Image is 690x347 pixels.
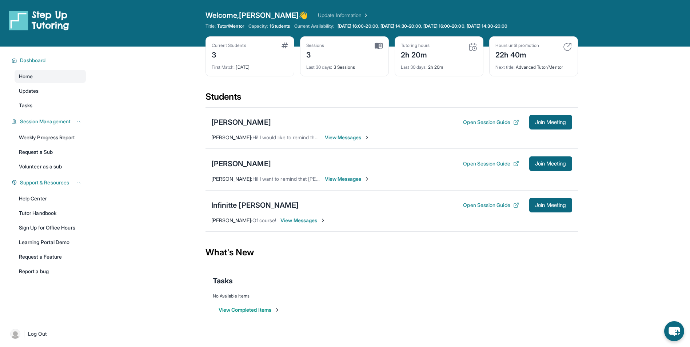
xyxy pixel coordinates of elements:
[252,134,449,140] span: Hi! I would like to remind that [PERSON_NAME]'s second session starts in 10 minutes!
[15,265,86,278] a: Report a bug
[401,64,427,70] span: Last 30 days :
[463,202,519,209] button: Open Session Guide
[23,330,25,338] span: |
[401,48,430,60] div: 2h 20m
[211,117,271,127] div: [PERSON_NAME]
[282,43,288,48] img: card
[294,23,334,29] span: Current Availability:
[306,60,383,70] div: 3 Sessions
[212,48,246,60] div: 3
[15,250,86,263] a: Request a Feature
[535,161,566,166] span: Join Meeting
[495,64,515,70] span: Next title :
[320,218,326,223] img: Chevron-Right
[280,217,326,224] span: View Messages
[212,60,288,70] div: [DATE]
[206,23,216,29] span: Title:
[306,43,324,48] div: Sessions
[213,276,233,286] span: Tasks
[529,156,572,171] button: Join Meeting
[375,43,383,49] img: card
[529,115,572,129] button: Join Meeting
[401,43,430,48] div: Tutoring hours
[19,87,39,95] span: Updates
[252,217,276,223] span: Of course!
[325,175,370,183] span: View Messages
[15,160,86,173] a: Volunteer as a sub
[213,293,571,299] div: No Available Items
[495,43,539,48] div: Hours until promotion
[15,84,86,97] a: Updates
[364,176,370,182] img: Chevron-Right
[211,217,252,223] span: [PERSON_NAME] :
[206,10,308,20] span: Welcome, [PERSON_NAME] 👋
[211,134,252,140] span: [PERSON_NAME] :
[19,73,33,80] span: Home
[15,192,86,205] a: Help Center
[20,118,71,125] span: Session Management
[17,57,81,64] button: Dashboard
[318,12,369,19] a: Update Information
[15,207,86,220] a: Tutor Handbook
[15,236,86,249] a: Learning Portal Demo
[19,102,32,109] span: Tasks
[495,48,539,60] div: 22h 40m
[20,179,69,186] span: Support & Resources
[401,60,477,70] div: 2h 20m
[362,12,369,19] img: Chevron Right
[28,330,47,338] span: Log Out
[17,118,81,125] button: Session Management
[10,329,20,339] img: user-img
[563,43,572,51] img: card
[206,91,578,107] div: Students
[17,179,81,186] button: Support & Resources
[20,57,46,64] span: Dashboard
[15,131,86,144] a: Weekly Progress Report
[217,23,244,29] span: Tutor/Mentor
[212,64,235,70] span: First Match :
[211,200,299,210] div: Infinitte [PERSON_NAME]
[212,43,246,48] div: Current Students
[529,198,572,212] button: Join Meeting
[535,120,566,124] span: Join Meeting
[7,326,86,342] a: |Log Out
[336,23,509,29] a: [DATE] 16:00-20:00, [DATE] 14:30-20:00, [DATE] 16:00-20:00, [DATE] 14:30-20:00
[495,60,572,70] div: Advanced Tutor/Mentor
[211,159,271,169] div: [PERSON_NAME]
[463,119,519,126] button: Open Session Guide
[211,176,252,182] span: [PERSON_NAME] :
[15,70,86,83] a: Home
[248,23,268,29] span: Capacity:
[15,99,86,112] a: Tasks
[364,135,370,140] img: Chevron-Right
[270,23,290,29] span: 1 Students
[463,160,519,167] button: Open Session Guide
[664,321,684,341] button: chat-button
[219,306,280,314] button: View Completed Items
[468,43,477,51] img: card
[15,145,86,159] a: Request a Sub
[306,48,324,60] div: 3
[338,23,507,29] span: [DATE] 16:00-20:00, [DATE] 14:30-20:00, [DATE] 16:00-20:00, [DATE] 14:30-20:00
[306,64,332,70] span: Last 30 days :
[252,176,434,182] span: Hi! I want to remind that [PERSON_NAME]'s first lesson would be in 15 minutes!
[206,236,578,268] div: What's New
[15,221,86,234] a: Sign Up for Office Hours
[325,134,370,141] span: View Messages
[535,203,566,207] span: Join Meeting
[9,10,69,31] img: logo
